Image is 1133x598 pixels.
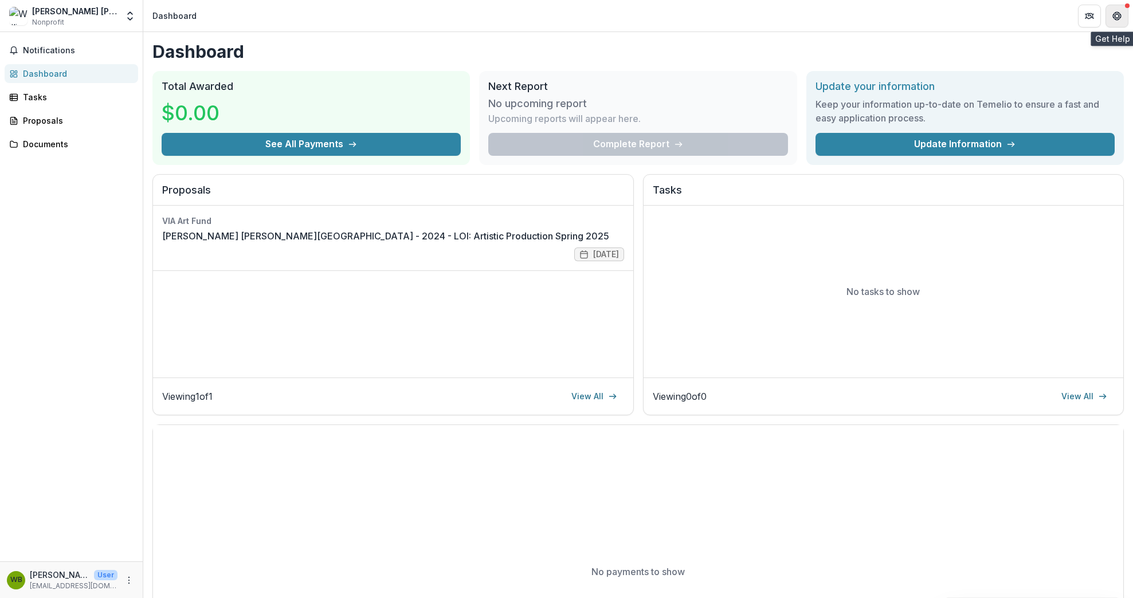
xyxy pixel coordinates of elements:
span: Notifications [23,46,134,56]
h1: Dashboard [152,41,1124,62]
p: [PERSON_NAME] [30,569,89,581]
h3: No upcoming report [488,97,587,110]
div: Dashboard [23,68,129,80]
div: Documents [23,138,129,150]
h2: Total Awarded [162,80,461,93]
a: Documents [5,135,138,154]
div: Tasks [23,91,129,103]
div: Proposals [23,115,129,127]
p: Viewing 1 of 1 [162,390,213,403]
button: Get Help [1105,5,1128,27]
div: Whitney Baskin [10,576,22,584]
a: Proposals [5,111,138,130]
p: No tasks to show [846,285,920,298]
h2: Tasks [653,184,1115,206]
div: Dashboard [152,10,197,22]
h2: Next Report [488,80,787,93]
button: More [122,573,136,587]
p: Upcoming reports will appear here. [488,112,641,125]
div: [PERSON_NAME] [PERSON_NAME][GEOGRAPHIC_DATA] [32,5,117,17]
a: [PERSON_NAME] [PERSON_NAME][GEOGRAPHIC_DATA] - 2024 - LOI: Artistic Production Spring 2025 [162,229,609,243]
p: User [94,570,117,580]
p: [EMAIL_ADDRESS][DOMAIN_NAME] [30,581,117,591]
a: View All [1054,387,1114,406]
p: Viewing 0 of 0 [653,390,707,403]
button: See All Payments [162,133,461,156]
a: Update Information [816,133,1115,156]
a: Tasks [5,88,138,107]
nav: breadcrumb [148,7,201,24]
h2: Update your information [816,80,1115,93]
button: Partners [1078,5,1101,27]
button: Notifications [5,41,138,60]
h2: Proposals [162,184,624,206]
a: Dashboard [5,64,138,83]
h3: $0.00 [162,97,248,128]
a: View All [564,387,624,406]
span: Nonprofit [32,17,64,27]
img: William Marsh Rice University [9,7,28,25]
button: Open entity switcher [122,5,138,27]
h3: Keep your information up-to-date on Temelio to ensure a fast and easy application process. [816,97,1115,125]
